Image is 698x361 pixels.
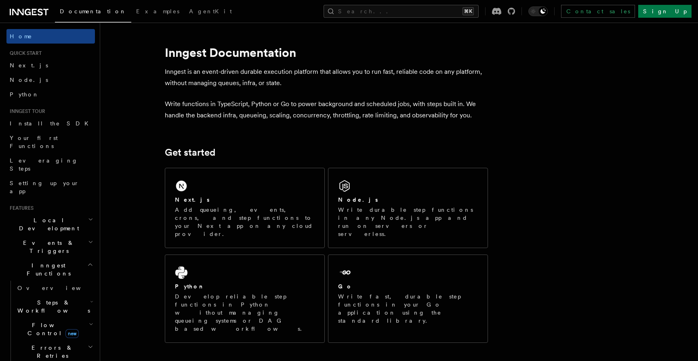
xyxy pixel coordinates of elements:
[60,8,126,15] span: Documentation
[189,8,232,15] span: AgentKit
[184,2,237,22] a: AgentKit
[55,2,131,23] a: Documentation
[6,216,88,232] span: Local Development
[165,45,488,60] h1: Inngest Documentation
[10,77,48,83] span: Node.js
[528,6,548,16] button: Toggle dark mode
[165,147,215,158] a: Get started
[6,73,95,87] a: Node.js
[6,58,95,73] a: Next.js
[136,8,179,15] span: Examples
[131,2,184,22] a: Examples
[328,255,488,343] a: GoWrite fast, durable step functions in your Go application using the standard library.
[338,292,478,325] p: Write fast, durable step functions in your Go application using the standard library.
[14,295,95,318] button: Steps & Workflows
[6,258,95,281] button: Inngest Functions
[6,29,95,44] a: Home
[14,321,89,337] span: Flow Control
[165,168,325,248] a: Next.jsAdd queueing, events, crons, and step functions to your Next app on any cloud provider.
[6,50,42,56] span: Quick start
[10,180,79,194] span: Setting up your app
[10,32,32,40] span: Home
[165,255,325,343] a: PythonDevelop reliable step functions in Python without managing queueing systems or DAG based wo...
[6,108,45,115] span: Inngest tour
[561,5,635,18] a: Contact sales
[338,206,478,238] p: Write durable step functions in any Node.js app and run on servers or serverless.
[6,213,95,236] button: Local Development
[338,196,378,204] h2: Node.js
[324,5,479,18] button: Search...⌘K
[6,205,34,211] span: Features
[165,66,488,89] p: Inngest is an event-driven durable execution platform that allows you to run fast, reliable code ...
[6,176,95,198] a: Setting up your app
[17,285,101,291] span: Overview
[10,91,39,98] span: Python
[175,292,315,333] p: Develop reliable step functions in Python without managing queueing systems or DAG based workflows.
[10,62,48,69] span: Next.js
[338,282,353,290] h2: Go
[14,298,90,315] span: Steps & Workflows
[6,131,95,153] a: Your first Functions
[175,282,205,290] h2: Python
[6,87,95,102] a: Python
[165,98,488,121] p: Write functions in TypeScript, Python or Go to power background and scheduled jobs, with steps bu...
[65,329,79,338] span: new
[10,135,58,149] span: Your first Functions
[6,239,88,255] span: Events & Triggers
[6,261,87,278] span: Inngest Functions
[328,168,488,248] a: Node.jsWrite durable step functions in any Node.js app and run on servers or serverless.
[638,5,692,18] a: Sign Up
[175,206,315,238] p: Add queueing, events, crons, and step functions to your Next app on any cloud provider.
[6,116,95,131] a: Install the SDK
[14,344,88,360] span: Errors & Retries
[6,153,95,176] a: Leveraging Steps
[10,120,93,127] span: Install the SDK
[463,7,474,15] kbd: ⌘K
[10,157,78,172] span: Leveraging Steps
[175,196,210,204] h2: Next.js
[14,318,95,340] button: Flow Controlnew
[6,236,95,258] button: Events & Triggers
[14,281,95,295] a: Overview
